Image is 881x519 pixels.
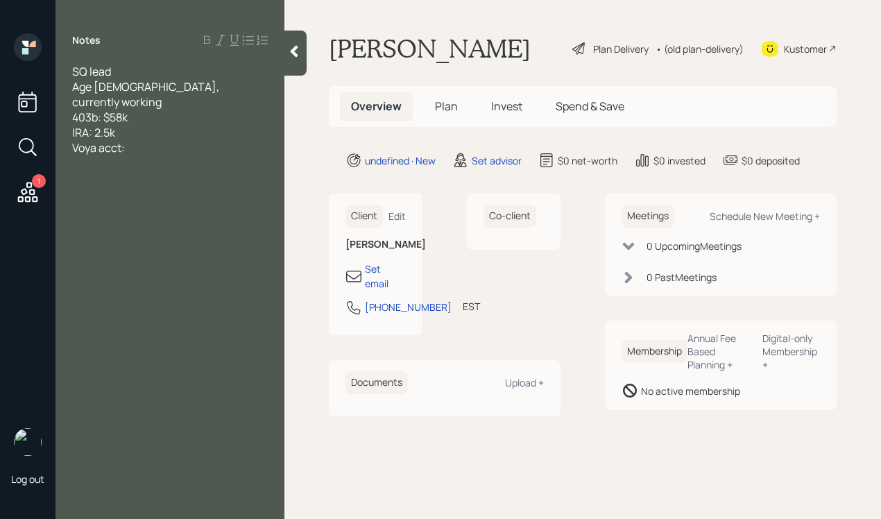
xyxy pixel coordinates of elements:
[388,210,406,223] div: Edit
[32,174,46,188] div: 1
[647,239,742,253] div: 0 Upcoming Meeting s
[641,384,740,398] div: No active membership
[653,153,705,168] div: $0 invested
[622,205,674,228] h6: Meetings
[345,239,406,250] h6: [PERSON_NAME]
[72,125,115,140] span: IRA: 2.5k
[647,270,717,284] div: 0 Past Meeting s
[505,376,544,389] div: Upload +
[72,140,125,155] span: Voya acct:
[72,79,221,110] span: Age [DEMOGRAPHIC_DATA], currently working
[656,42,744,56] div: • (old plan-delivery)
[11,473,44,486] div: Log out
[72,110,128,125] span: 403b: $58k
[687,332,751,371] div: Annual Fee Based Planning +
[784,42,827,56] div: Kustomer
[365,300,452,314] div: [PHONE_NUMBER]
[14,428,42,456] img: robby-grisanti-headshot.png
[710,210,820,223] div: Schedule New Meeting +
[558,153,617,168] div: $0 net-worth
[742,153,800,168] div: $0 deposited
[472,153,522,168] div: Set advisor
[491,99,522,114] span: Invest
[345,371,408,394] h6: Documents
[72,33,101,47] label: Notes
[435,99,458,114] span: Plan
[622,340,687,363] h6: Membership
[484,205,536,228] h6: Co-client
[593,42,649,56] div: Plan Delivery
[556,99,624,114] span: Spend & Save
[345,205,383,228] h6: Client
[365,262,406,291] div: Set email
[365,153,436,168] div: undefined · New
[762,332,820,371] div: Digital-only Membership +
[351,99,402,114] span: Overview
[329,33,531,64] h1: [PERSON_NAME]
[72,64,111,79] span: SQ lead
[463,299,480,314] div: EST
